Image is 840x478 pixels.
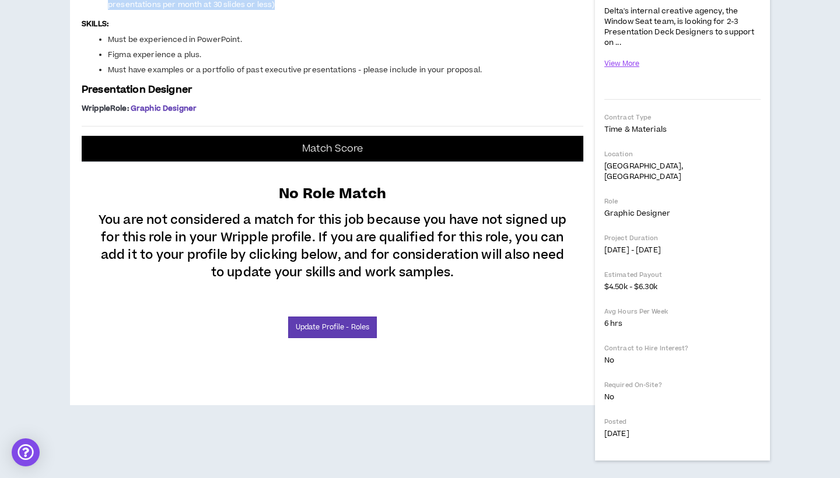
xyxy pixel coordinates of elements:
p: Delta's internal creative agency, the Window Seat team, is looking for 2-3 Presentation Deck Desi... [604,5,761,49]
p: No [604,392,761,402]
p: Estimated Payout [604,270,761,279]
p: Avg Hours Per Week [604,307,761,316]
p: [DATE] - [DATE] [604,245,761,255]
strong: SKILLS: [82,19,108,29]
p: Location [604,150,761,159]
span: Must have examples or a portfolio of past executive presentations - please include in your proposal. [108,65,482,75]
span: Presentation Designer [82,83,192,97]
p: Role [604,197,761,206]
span: Figma experience a plus. [108,50,201,60]
span: Graphic Designer [131,103,197,114]
p: Required On-Site? [604,381,761,389]
p: Contract to Hire Interest? [604,344,761,353]
span: Must be experienced in PowerPoint. [108,34,242,45]
p: 6 hrs [604,318,761,329]
button: View More [604,54,639,74]
p: Match Score [302,143,363,154]
p: [GEOGRAPHIC_DATA], [GEOGRAPHIC_DATA] [604,161,761,182]
a: Update Profile - Roles [288,317,377,338]
p: Project Duration [604,234,761,242]
p: Contract Type [604,113,761,122]
p: No [604,355,761,365]
div: Open Intercom Messenger [12,438,40,466]
p: $4.50k - $6.30k [604,282,761,292]
span: Graphic Designer [604,208,670,219]
p: You are not considered a match for this job because you have not signed up for this role in your ... [93,205,572,282]
p: [DATE] [604,428,761,439]
span: Wripple Role : [82,103,129,114]
p: Posted [604,417,761,426]
p: Time & Materials [604,124,761,135]
p: No Role Match [279,177,386,205]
